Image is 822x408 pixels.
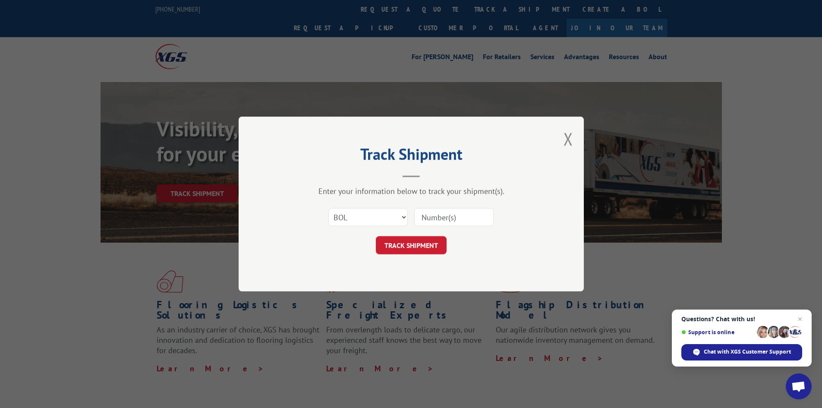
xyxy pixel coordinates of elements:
[704,348,791,356] span: Chat with XGS Customer Support
[564,127,573,150] button: Close modal
[282,148,541,164] h2: Track Shipment
[681,316,802,323] span: Questions? Chat with us!
[681,344,802,361] div: Chat with XGS Customer Support
[282,186,541,196] div: Enter your information below to track your shipment(s).
[795,314,805,324] span: Close chat
[376,236,447,254] button: TRACK SHIPMENT
[681,329,754,335] span: Support is online
[414,208,494,226] input: Number(s)
[786,373,812,399] div: Open chat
